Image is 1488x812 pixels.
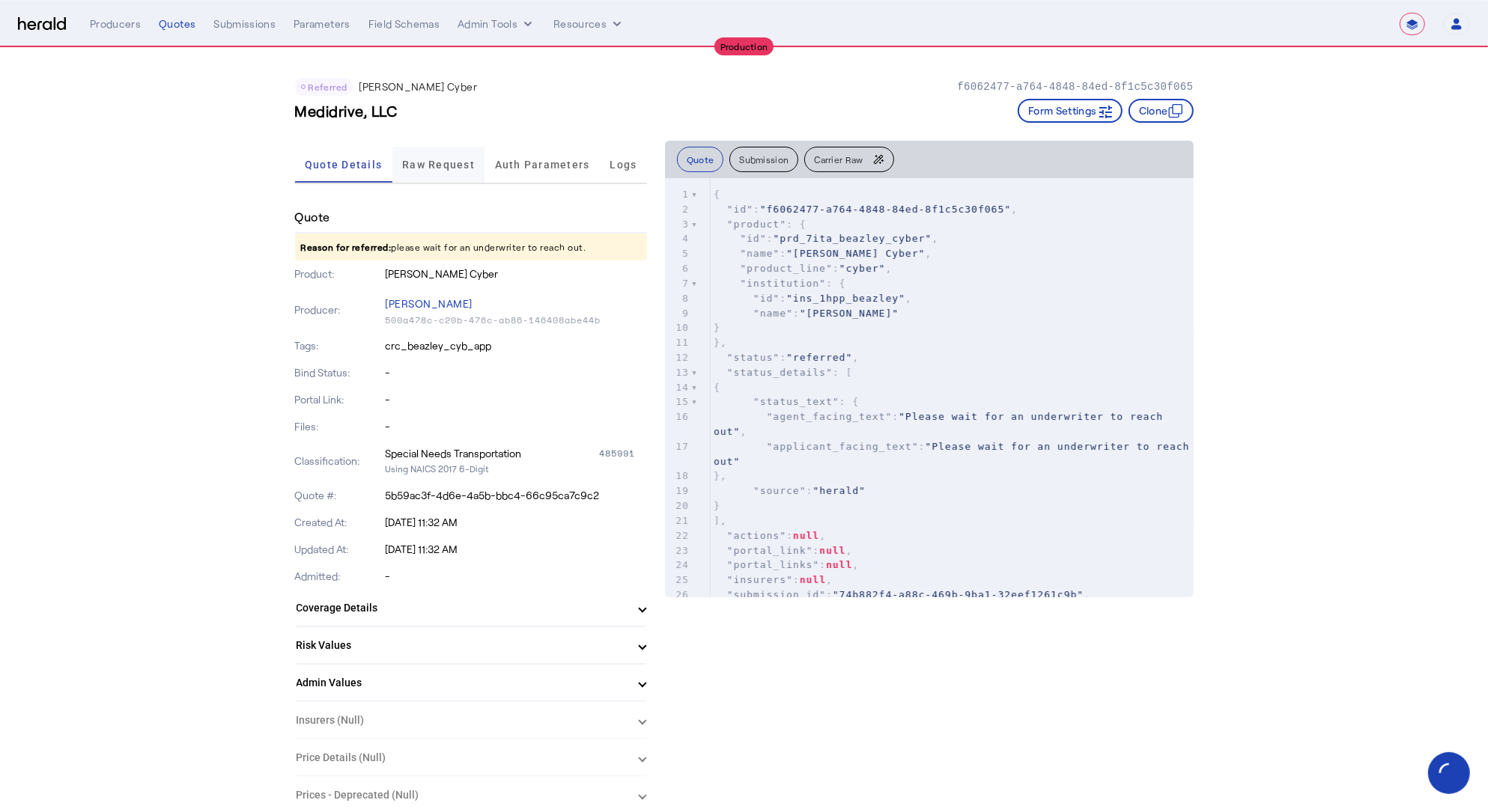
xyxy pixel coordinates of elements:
[305,159,382,170] span: Quote Details
[740,278,826,289] span: "institution"
[385,338,647,353] p: crc_beazley_cyb_app
[159,16,195,31] div: Quotes
[665,483,691,498] div: 19
[727,545,813,556] span: "portal_link"
[786,293,905,304] span: "ins_1hpp_beazley"
[740,248,780,259] span: "name"
[385,446,521,461] div: Special Needs Transportation
[714,515,727,526] span: ],
[610,159,637,170] span: Logs
[800,574,826,585] span: null
[727,589,826,600] span: "submission_id"
[714,470,727,481] span: },
[665,350,691,365] div: 12
[767,441,919,452] span: "applicant_facing_text"
[295,392,383,407] p: Portal Link:
[385,419,647,434] p: -
[714,278,846,289] span: : {
[833,589,1084,600] span: "74b882f4-a88c-469b-9ba1-32eef1261c9b"
[665,380,691,395] div: 14
[385,461,647,476] p: Using NAICS 2017 6-Digit
[665,498,691,513] div: 20
[599,446,647,461] div: 485991
[760,204,1011,215] span: "f6062477-a764-4848-84ed-8f1c5c30f065"
[295,419,383,434] p: Files:
[665,217,691,232] div: 3
[295,569,383,584] p: Admitted:
[665,335,691,350] div: 11
[786,248,925,259] span: "[PERSON_NAME] Cyber"
[753,308,793,319] span: "name"
[714,559,859,570] span: : ,
[385,293,647,314] p: [PERSON_NAME]
[294,16,350,31] div: Parameters
[727,204,753,215] span: "id"
[295,454,383,468] p: Classification:
[753,293,780,304] span: "id"
[297,600,628,616] mat-panel-title: Coverage Details
[295,627,647,663] mat-expansion-panel-header: Risk Values
[295,338,383,353] p: Tags:
[714,485,866,496] span: :
[385,488,647,503] p: 5b59ac3f-4d6e-4a5b-bbc4-66c95ca7c9c2
[1129,99,1194,123] button: Clone
[714,545,852,556] span: : ,
[727,352,780,363] span: "status"
[295,233,647,260] p: please wait for an underwriter to reach out.
[301,242,392,252] span: Reason for referred:
[309,82,347,92] span: Referred
[665,202,691,217] div: 2
[665,587,691,602] div: 26
[385,515,647,530] p: [DATE] 11:32 AM
[665,409,691,424] div: 16
[714,337,727,348] span: },
[665,468,691,483] div: 18
[295,515,383,530] p: Created At:
[665,276,691,291] div: 7
[295,590,647,626] mat-expansion-panel-header: Coverage Details
[385,392,647,407] p: -
[839,263,886,274] span: "cyber"
[714,322,720,333] span: }
[665,261,691,276] div: 6
[213,16,276,31] div: Submissions
[1018,99,1123,123] button: Form Settings
[665,231,691,246] div: 4
[295,365,383,380] p: Bind Status:
[295,302,383,317] p: Producer:
[729,147,798,172] button: Submission
[297,638,628,653] mat-panel-title: Risk Values
[402,159,475,170] span: Raw Request
[714,308,899,319] span: :
[665,558,691,573] div: 24
[714,204,1018,215] span: : ,
[553,16,625,31] button: Resources dropdown menu
[767,411,893,422] span: "agent_facing_text"
[786,352,852,363] span: "referred"
[295,665,647,700] mat-expansion-panel-header: Admin Values
[385,266,647,281] p: [PERSON_NAME] Cyber
[753,396,839,407] span: "status_text"
[714,219,807,230] span: : {
[804,147,893,172] button: Carrier Raw
[295,488,383,503] p: Quote #:
[385,542,647,557] p: [DATE] 11:32 AM
[714,37,774,55] div: Production
[665,439,691,454] div: 17
[714,441,1196,467] span: "Please wait for an underwriter to reach out"
[727,530,786,541] span: "actions"
[957,79,1193,94] p: f6062477-a764-4848-84ed-8f1c5c30f065
[800,308,899,319] span: "[PERSON_NAME]"
[295,100,398,121] h3: Medidrive, LLC
[714,293,912,304] span: : ,
[714,367,852,378] span: : [
[714,382,720,393] span: {
[740,233,766,244] span: "id"
[295,266,383,281] p: Product:
[727,367,833,378] span: "status_details"
[753,485,807,496] span: "source"
[714,352,859,363] span: : ,
[665,320,691,335] div: 10
[773,233,932,244] span: "prd_7ita_beazley_cyber"
[90,16,141,31] div: Producers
